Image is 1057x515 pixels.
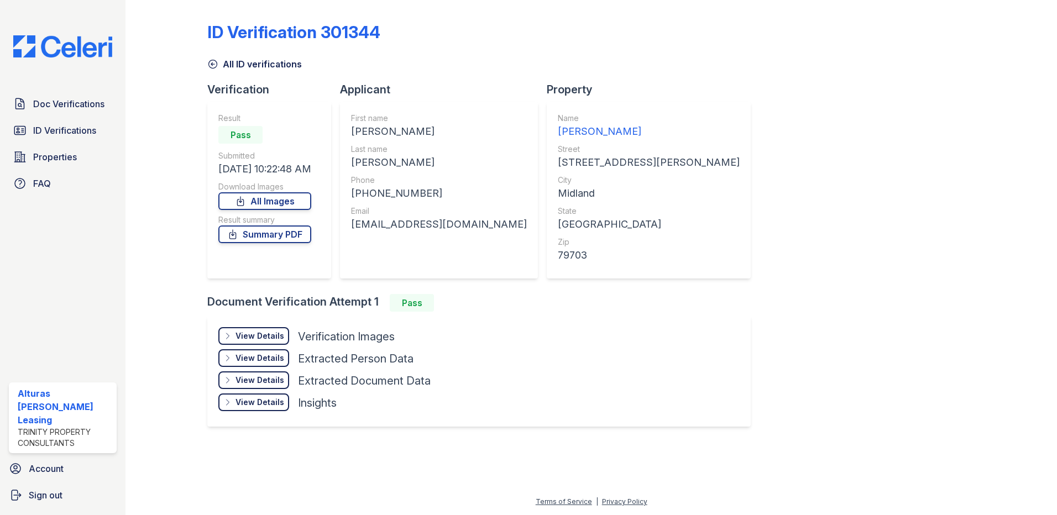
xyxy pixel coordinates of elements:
[298,351,414,366] div: Extracted Person Data
[558,113,740,124] div: Name
[558,175,740,186] div: City
[351,206,527,217] div: Email
[236,353,284,364] div: View Details
[9,146,117,168] a: Properties
[218,225,311,243] a: Summary PDF
[236,330,284,341] div: View Details
[298,395,337,411] div: Insights
[218,192,311,210] a: All Images
[351,155,527,170] div: [PERSON_NAME]
[9,93,117,115] a: Doc Verifications
[602,497,647,506] a: Privacy Policy
[351,144,527,155] div: Last name
[558,144,740,155] div: Street
[558,248,740,263] div: 79703
[558,113,740,139] a: Name [PERSON_NAME]
[18,427,112,449] div: Trinity Property Consultants
[33,124,96,137] span: ID Verifications
[596,497,598,506] div: |
[351,113,527,124] div: First name
[29,488,62,502] span: Sign out
[4,458,121,480] a: Account
[340,82,547,97] div: Applicant
[351,217,527,232] div: [EMAIL_ADDRESS][DOMAIN_NAME]
[218,126,263,144] div: Pass
[351,175,527,186] div: Phone
[351,124,527,139] div: [PERSON_NAME]
[218,181,311,192] div: Download Images
[351,186,527,201] div: [PHONE_NUMBER]
[4,35,121,57] img: CE_Logo_Blue-a8612792a0a2168367f1c8372b55b34899dd931a85d93a1a3d3e32e68fde9ad4.png
[18,387,112,427] div: Alturas [PERSON_NAME] Leasing
[558,206,740,217] div: State
[236,397,284,408] div: View Details
[33,177,51,190] span: FAQ
[218,214,311,225] div: Result summary
[207,294,760,312] div: Document Verification Attempt 1
[33,97,104,111] span: Doc Verifications
[207,82,340,97] div: Verification
[9,119,117,141] a: ID Verifications
[4,484,121,506] a: Sign out
[218,113,311,124] div: Result
[390,294,434,312] div: Pass
[558,217,740,232] div: [GEOGRAPHIC_DATA]
[558,237,740,248] div: Zip
[9,172,117,195] a: FAQ
[547,82,760,97] div: Property
[33,150,77,164] span: Properties
[218,161,311,177] div: [DATE] 10:22:48 AM
[218,150,311,161] div: Submitted
[298,373,431,388] div: Extracted Document Data
[298,329,395,344] div: Verification Images
[536,497,592,506] a: Terms of Service
[558,186,740,201] div: Midland
[236,375,284,386] div: View Details
[558,155,740,170] div: [STREET_ADDRESS][PERSON_NAME]
[29,462,64,475] span: Account
[558,124,740,139] div: [PERSON_NAME]
[207,57,302,71] a: All ID verifications
[207,22,380,42] div: ID Verification 301344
